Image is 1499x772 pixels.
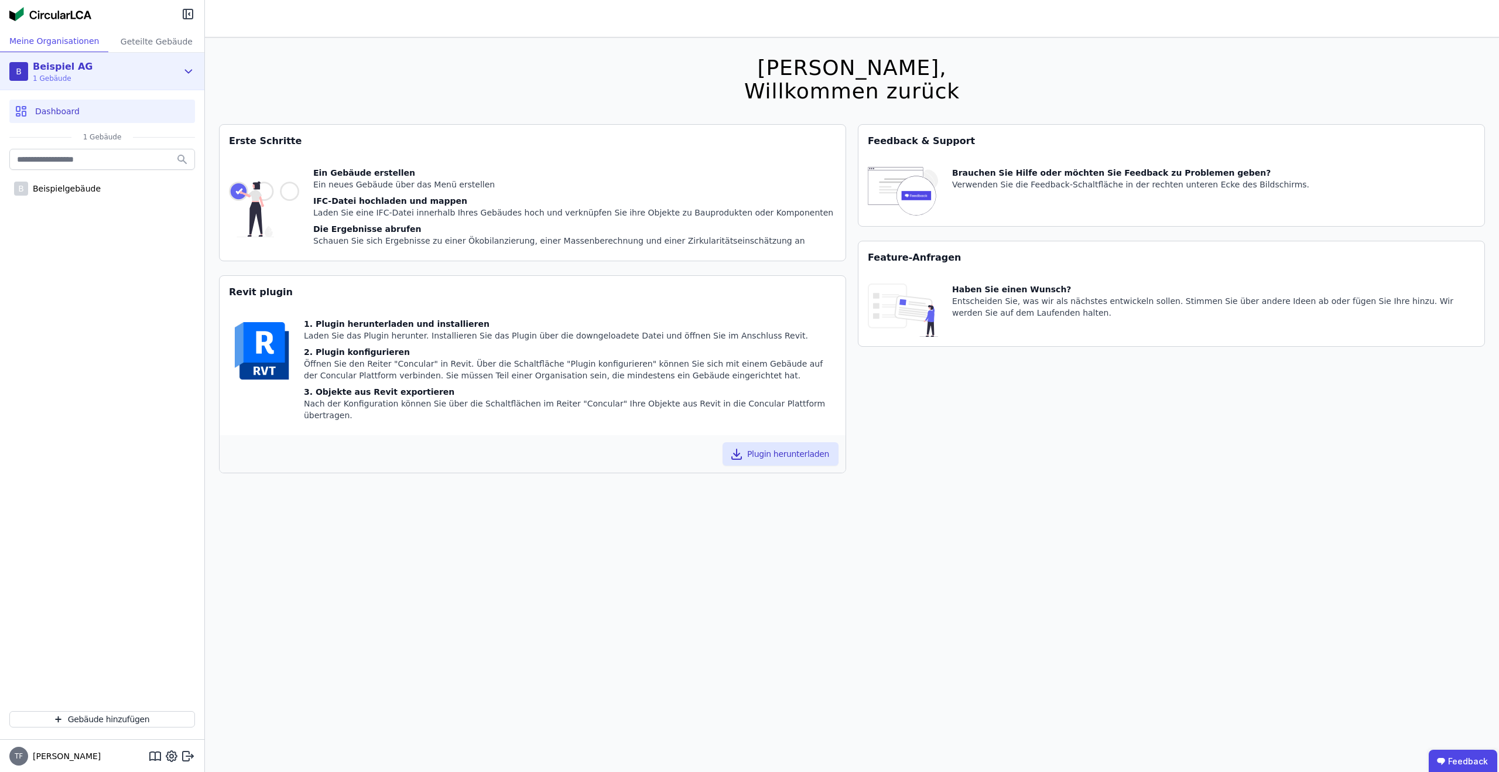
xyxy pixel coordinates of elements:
[868,167,938,217] img: feedback-icon-HCTs5lye.svg
[15,753,23,760] span: TF
[744,80,960,103] div: Willkommen zurück
[304,398,836,421] div: Nach der Konfiguration können Sie über die Schaltflächen im Reiter "Concular" Ihre Objekte aus Re...
[744,56,960,80] div: [PERSON_NAME],
[220,276,846,309] div: Revit plugin
[220,125,846,158] div: Erste Schritte
[108,30,204,52] div: Geteilte Gebäude
[868,283,938,337] img: feature_request_tile-UiXE1qGU.svg
[28,183,101,194] div: Beispielgebäude
[313,179,833,190] div: Ein neues Gebäude über das Menü erstellen
[71,132,134,142] span: 1 Gebäude
[229,167,299,251] img: getting_started_tile-DrF_GRSv.svg
[304,318,836,330] div: 1. Plugin herunterladen und installieren
[304,330,836,341] div: Laden Sie das Plugin herunter. Installieren Sie das Plugin über die downgeloadete Datei und öffne...
[9,62,28,81] div: B
[33,74,93,83] span: 1 Gebäude
[9,7,91,21] img: Concular
[952,295,1475,319] div: Entscheiden Sie, was wir als nächstes entwickeln sollen. Stimmen Sie über andere Ideen ab oder fü...
[313,195,833,207] div: IFC-Datei hochladen und mappen
[313,235,833,247] div: Schauen Sie sich Ergebnisse zu einer Ökobilanzierung, einer Massenberechnung und einer Zirkularit...
[952,179,1309,190] div: Verwenden Sie die Feedback-Schaltfläche in der rechten unteren Ecke des Bildschirms.
[723,442,839,466] button: Plugin herunterladen
[858,241,1484,274] div: Feature-Anfragen
[33,60,93,74] div: Beispiel AG
[229,318,295,384] img: revit-YwGVQcbs.svg
[304,346,836,358] div: 2. Plugin konfigurieren
[313,223,833,235] div: Die Ergebnisse abrufen
[28,750,101,762] span: [PERSON_NAME]
[313,167,833,179] div: Ein Gebäude erstellen
[14,182,28,196] div: B
[35,105,80,117] span: Dashboard
[9,711,195,727] button: Gebäude hinzufügen
[304,358,836,381] div: Öffnen Sie den Reiter "Concular" in Revit. Über die Schaltfläche "Plugin konfigurieren" können Si...
[304,386,836,398] div: 3. Objekte aus Revit exportieren
[952,283,1475,295] div: Haben Sie einen Wunsch?
[313,207,833,218] div: Laden Sie eine IFC-Datei innerhalb Ihres Gebäudes hoch und verknüpfen Sie ihre Objekte zu Bauprod...
[858,125,1484,158] div: Feedback & Support
[952,167,1309,179] div: Brauchen Sie Hilfe oder möchten Sie Feedback zu Problemen geben?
